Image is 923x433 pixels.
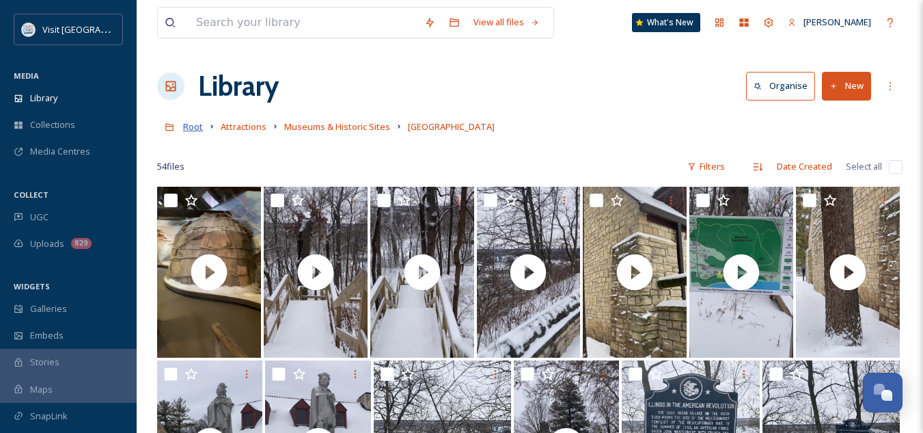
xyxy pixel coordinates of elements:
a: [PERSON_NAME] [781,9,878,36]
span: Root [183,120,203,133]
span: 54 file s [157,160,184,173]
img: thumbnail [370,187,474,358]
input: Search your library [189,8,417,38]
span: Galleries [30,302,67,315]
span: UGC [30,211,49,224]
span: MEDIA [14,70,39,81]
span: Stories [30,356,59,369]
span: Attractions [221,120,266,133]
span: WIDGETS [14,281,50,291]
a: What's New [632,13,700,32]
div: Filters [680,153,732,180]
span: [PERSON_NAME] [803,16,871,28]
img: thumbnail [689,187,793,358]
a: Root [183,118,203,135]
div: 829 [71,238,92,249]
span: Uploads [30,237,64,250]
button: Organise [746,72,815,100]
span: Museums & Historic Sites [284,120,390,133]
img: thumbnail [264,187,368,358]
img: QCCVB_VISIT_vert_logo_4c_tagline_122019.svg [22,23,36,36]
button: New [822,72,871,100]
span: [GEOGRAPHIC_DATA] [408,120,495,133]
a: View all files [467,9,547,36]
a: [GEOGRAPHIC_DATA] [408,118,495,135]
img: thumbnail [583,187,687,358]
a: Library [198,66,279,107]
span: Select all [846,160,882,173]
span: Collections [30,118,75,131]
span: Media Centres [30,145,90,158]
span: SnapLink [30,410,68,423]
img: thumbnail [477,187,581,358]
img: thumbnail [157,187,261,358]
span: Visit [GEOGRAPHIC_DATA] [42,23,148,36]
span: COLLECT [14,189,49,200]
a: Attractions [221,118,266,135]
button: Open Chat [863,373,903,412]
img: thumbnail [796,187,900,358]
div: Date Created [770,153,839,180]
span: Embeds [30,329,64,342]
a: Museums & Historic Sites [284,118,390,135]
span: Maps [30,383,53,396]
span: Library [30,92,57,105]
